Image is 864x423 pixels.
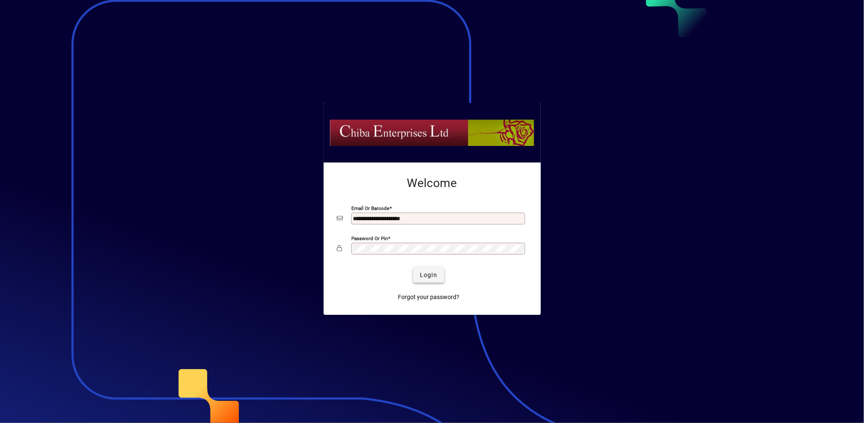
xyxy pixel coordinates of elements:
[337,176,527,190] h2: Welcome
[420,271,437,280] span: Login
[394,289,463,305] a: Forgot your password?
[352,205,390,211] mat-label: Email or Barcode
[398,293,459,302] span: Forgot your password?
[352,235,388,241] mat-label: Password or Pin
[413,267,444,283] button: Login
